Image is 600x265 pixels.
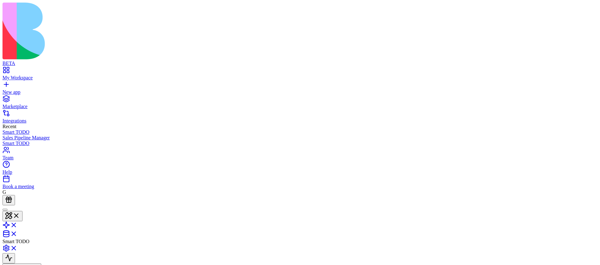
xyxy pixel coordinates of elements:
div: Book a meeting [2,184,597,189]
div: Integrations [2,118,597,124]
div: Help [2,169,597,175]
div: Team [2,155,597,161]
a: Sales Pipeline Manager [2,135,597,141]
a: BETA [2,55,597,66]
a: New app [2,84,597,95]
span: Smart TODO [2,239,29,244]
div: New app [2,89,597,95]
span: Recent [2,124,16,129]
a: Smart TODO [2,129,597,135]
span: G [2,189,6,195]
div: Marketplace [2,104,597,109]
div: BETA [2,61,597,66]
div: My Workspace [2,75,597,81]
a: Integrations [2,112,597,124]
a: Team [2,149,597,161]
a: Smart TODO [2,141,597,146]
a: My Workspace [2,69,597,81]
img: logo [2,2,254,59]
a: Marketplace [2,98,597,109]
a: Help [2,164,597,175]
a: Book a meeting [2,178,597,189]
